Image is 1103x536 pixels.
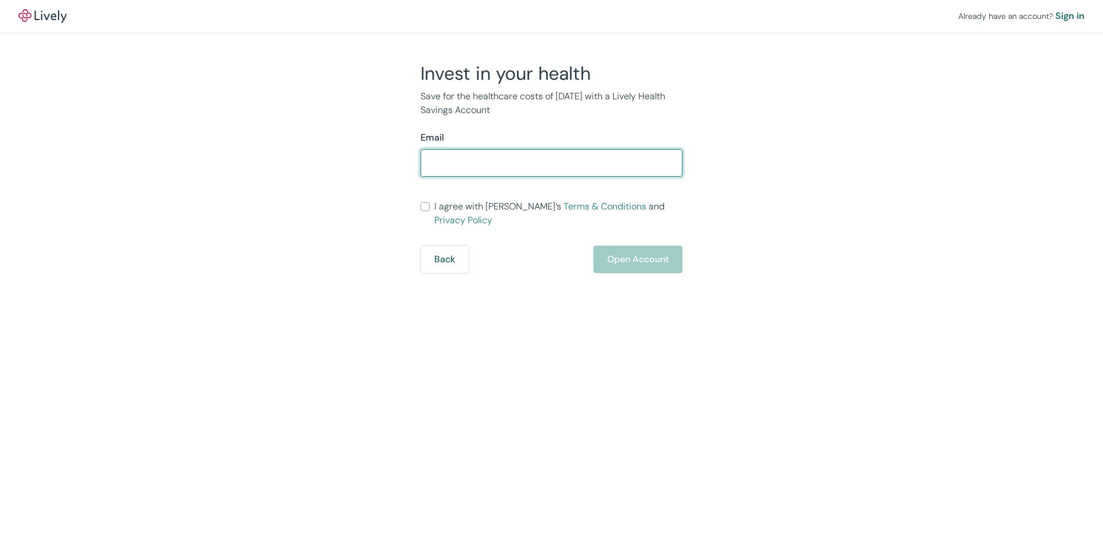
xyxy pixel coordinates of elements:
[1055,9,1085,23] a: Sign in
[18,9,67,23] a: LivelyLively
[564,200,646,212] a: Terms & Conditions
[18,9,67,23] img: Lively
[958,9,1085,23] div: Already have an account?
[421,131,444,145] label: Email
[421,90,682,117] p: Save for the healthcare costs of [DATE] with a Lively Health Savings Account
[421,246,469,273] button: Back
[421,62,682,85] h2: Invest in your health
[434,200,682,227] span: I agree with [PERSON_NAME]’s and
[434,214,492,226] a: Privacy Policy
